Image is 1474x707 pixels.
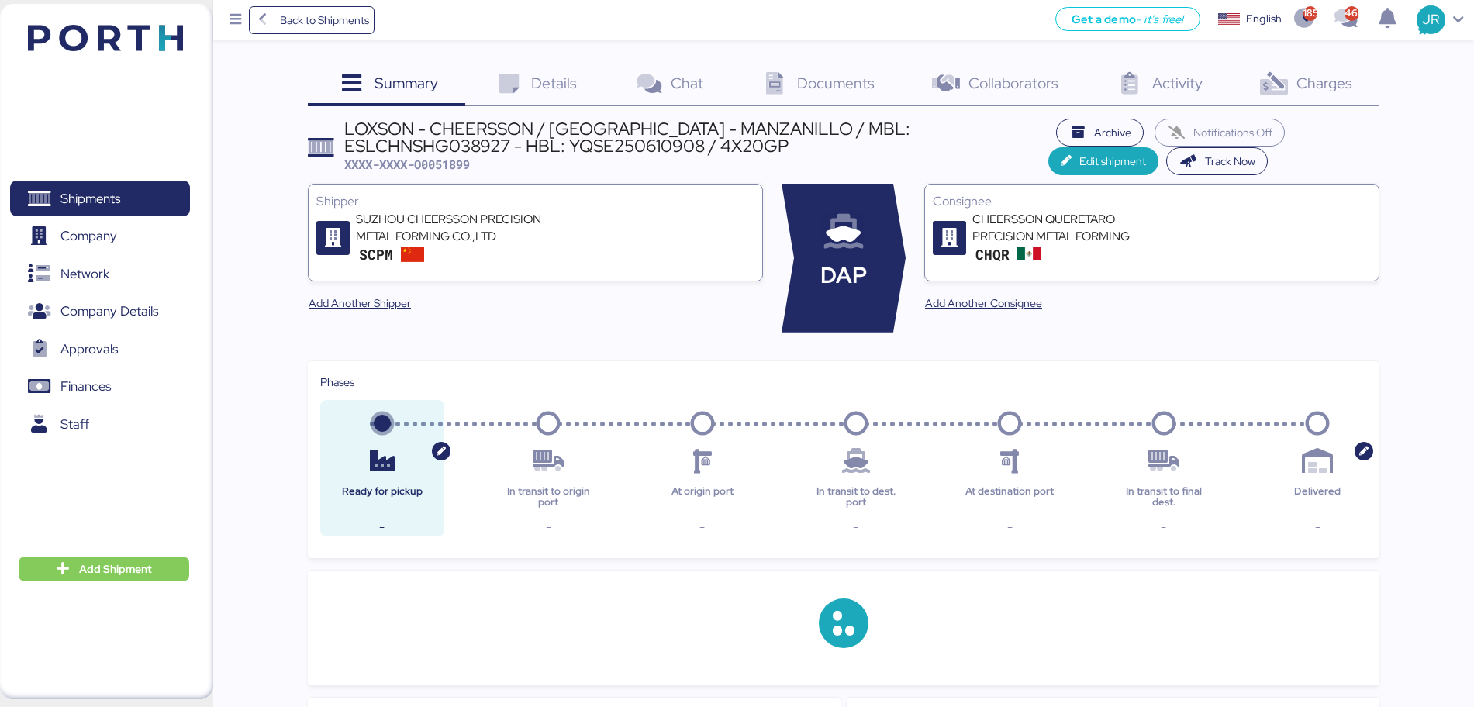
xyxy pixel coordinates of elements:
button: Notifications Off [1155,119,1285,147]
a: Staff [10,406,190,442]
span: Edit shipment [1079,152,1146,171]
span: Activity [1152,73,1203,93]
span: Collaborators [968,73,1058,93]
a: Approvals [10,331,190,367]
a: Finances [10,369,190,405]
span: Approvals [60,338,118,360]
span: Documents [797,73,875,93]
button: Track Now [1166,147,1268,175]
a: Company Details [10,294,190,329]
button: Menu [223,7,249,33]
span: XXXX-XXXX-O0051899 [344,157,470,172]
div: - [806,518,906,536]
div: - [333,518,432,536]
span: DAP [820,259,867,292]
span: Notifications Off [1193,123,1272,142]
a: Network [10,256,190,291]
span: Chat [671,73,703,93]
a: Back to Shipments [249,6,375,34]
span: Archive [1094,123,1131,142]
span: Staff [60,413,89,436]
span: Shipments [60,188,120,210]
div: In transit to dest. port [806,486,906,509]
div: In transit to final dest. [1114,486,1213,509]
span: Charges [1296,73,1352,93]
div: At destination port [960,486,1059,509]
div: - [653,518,752,536]
div: LOXSON - CHEERSSON / [GEOGRAPHIC_DATA] - MANZANILLO / MBL: ESLCHNSHG038927 - HBL: YQSE250610908 /... [344,120,1048,155]
div: - [499,518,598,536]
div: In transit to origin port [499,486,598,509]
span: Finances [60,375,111,398]
span: Company [60,225,117,247]
button: Add Shipment [19,557,189,581]
span: Company Details [60,300,158,322]
div: SUZHOU CHEERSSON PRECISION METAL FORMING CO.,LTD [356,211,542,245]
span: Add Another Shipper [309,294,411,312]
span: Add Another Consignee [925,294,1042,312]
div: Ready for pickup [333,486,432,509]
button: Add Another Shipper [296,289,423,317]
div: Shipper [316,192,754,211]
div: - [960,518,1059,536]
div: CHEERSSON QUERETARO PRECISION METAL FORMING [972,211,1158,245]
div: Phases [320,374,1367,391]
div: Consignee [933,192,1371,211]
div: Delivered [1268,486,1367,509]
span: Details [531,73,577,93]
div: - [1268,518,1367,536]
span: Summary [375,73,438,93]
button: Add Another Consignee [913,289,1055,317]
a: Company [10,219,190,254]
span: Track Now [1205,152,1255,171]
button: Archive [1056,119,1144,147]
div: - [1114,518,1213,536]
span: Add Shipment [79,560,152,578]
div: At origin port [653,486,752,509]
span: JR [1422,9,1439,29]
div: English [1246,11,1282,27]
span: Network [60,263,109,285]
a: Shipments [10,181,190,216]
span: Back to Shipments [280,11,369,29]
button: Edit shipment [1048,147,1159,175]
